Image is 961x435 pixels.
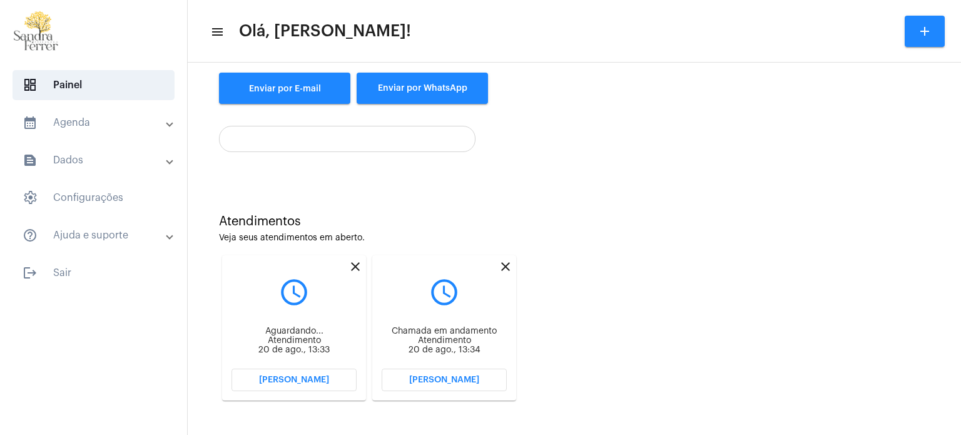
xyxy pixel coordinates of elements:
mat-expansion-panel-header: sidenav iconDados [8,145,187,175]
mat-expansion-panel-header: sidenav iconAgenda [8,108,187,138]
mat-icon: query_builder [382,277,507,308]
span: [PERSON_NAME] [409,376,479,384]
span: Painel [13,70,175,100]
img: 87cae55a-51f6-9edc-6e8c-b06d19cf5cca.png [10,6,63,56]
span: sidenav icon [23,190,38,205]
span: Enviar por E-mail [249,84,321,93]
div: 20 de ago., 13:33 [231,345,357,355]
mat-expansion-panel-header: sidenav iconAjuda e suporte [8,220,187,250]
mat-icon: sidenav icon [23,265,38,280]
a: Enviar por E-mail [219,73,350,104]
div: Chamada em andamento [382,327,507,336]
button: Enviar por WhatsApp [357,73,488,104]
div: 20 de ago., 13:34 [382,345,507,355]
span: Sair [13,258,175,288]
mat-icon: sidenav icon [23,115,38,130]
div: Veja seus atendimentos em aberto. [219,233,930,243]
span: [PERSON_NAME] [259,376,329,384]
button: [PERSON_NAME] [231,369,357,391]
mat-icon: close [348,259,363,274]
mat-icon: add [917,24,932,39]
mat-icon: sidenav icon [23,228,38,243]
button: [PERSON_NAME] [382,369,507,391]
span: sidenav icon [23,78,38,93]
span: Enviar por WhatsApp [378,84,467,93]
mat-panel-title: Dados [23,153,167,168]
mat-icon: query_builder [231,277,357,308]
mat-panel-title: Agenda [23,115,167,130]
mat-icon: close [498,259,513,274]
span: Configurações [13,183,175,213]
mat-panel-title: Ajuda e suporte [23,228,167,243]
div: Atendimentos [219,215,930,228]
div: Aguardando... [231,327,357,336]
mat-icon: sidenav icon [23,153,38,168]
mat-icon: sidenav icon [210,24,223,39]
div: Atendimento [382,336,507,345]
span: Olá, [PERSON_NAME]! [239,21,411,41]
div: Atendimento [231,336,357,345]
